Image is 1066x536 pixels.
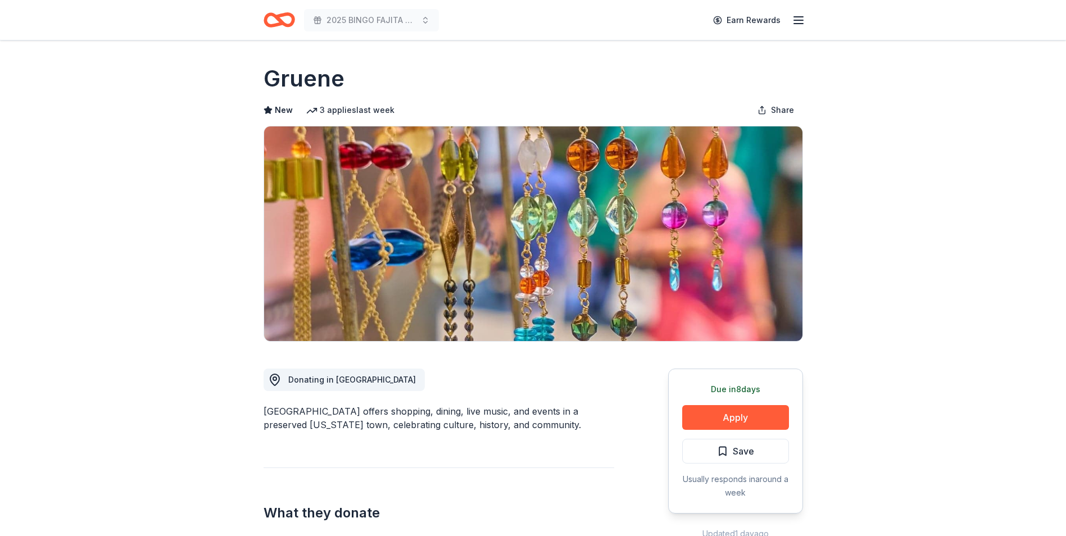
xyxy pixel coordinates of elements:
span: 2025 BINGO FAJITA NIGHT [326,13,416,27]
button: Apply [682,405,789,430]
span: New [275,103,293,117]
button: 2025 BINGO FAJITA NIGHT [304,9,439,31]
span: Donating in [GEOGRAPHIC_DATA] [288,375,416,384]
h1: Gruene [264,63,344,94]
div: 3 applies last week [306,103,394,117]
button: Save [682,439,789,464]
div: Due in 8 days [682,383,789,396]
span: Save [733,444,754,458]
a: Home [264,7,295,33]
button: Share [749,99,803,121]
div: Usually responds in around a week [682,473,789,499]
h2: What they donate [264,504,614,522]
div: [GEOGRAPHIC_DATA] offers shopping, dining, live music, and events in a preserved [US_STATE] town,... [264,405,614,431]
span: Share [771,103,794,117]
img: Image for Gruene [264,126,802,341]
a: Earn Rewards [706,10,787,30]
